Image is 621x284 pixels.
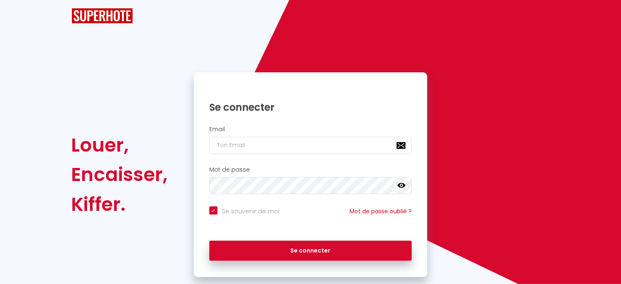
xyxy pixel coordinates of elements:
div: Kiffer. [72,190,168,219]
div: Encaisser, [72,160,168,189]
div: Louer, [72,130,168,160]
h2: Mot de passe [209,166,412,173]
a: Mot de passe oublié ? [350,207,412,215]
img: SuperHote logo [72,8,133,23]
h2: Email [209,126,412,133]
input: Ton Email [209,137,412,154]
h1: Se connecter [209,101,412,114]
button: Se connecter [209,241,412,261]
